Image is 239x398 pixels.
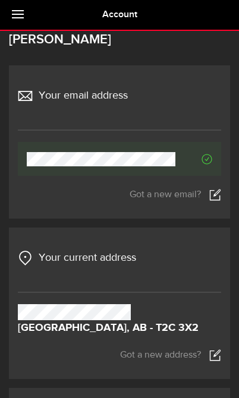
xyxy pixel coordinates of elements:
[10,5,45,40] button: Open LiveChat chat widget
[9,33,230,61] h3: [PERSON_NAME]
[18,189,221,201] a: Got a new email?
[39,250,136,266] span: Your current address
[18,88,128,125] h3: Your email address
[18,320,199,336] strong: [GEOGRAPHIC_DATA], AB - T2C 3X2
[175,154,212,165] span: Verified
[120,349,221,361] a: Got a new address?
[102,9,137,20] span: Account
